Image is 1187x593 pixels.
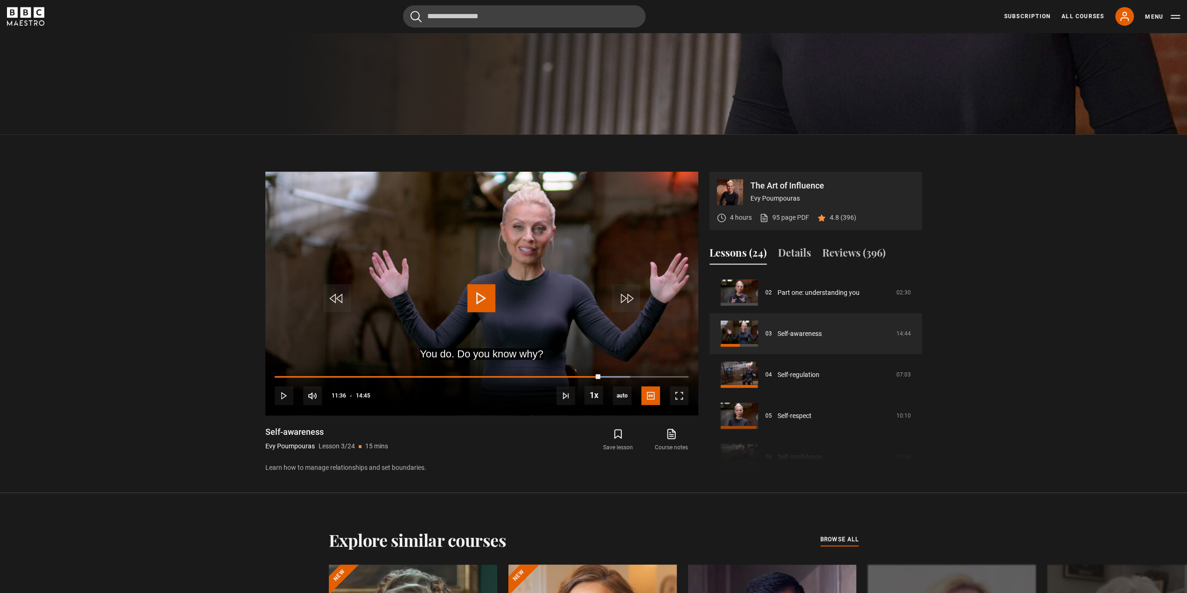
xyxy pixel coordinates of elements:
a: 95 page PDF [759,213,809,223]
button: Toggle navigation [1145,12,1180,21]
button: Submit the search query [410,11,422,22]
button: Details [778,245,811,265]
p: Lesson 3/24 [319,441,355,451]
button: Play [275,386,293,405]
p: 4 hours [730,213,752,223]
h1: Self-awareness [265,426,388,438]
a: Self-awareness [777,329,822,339]
a: Course notes [645,426,698,453]
a: browse all [820,535,859,545]
button: Captions [641,386,660,405]
button: Playback Rate [584,386,603,405]
svg: BBC Maestro [7,7,44,26]
button: Next Lesson [556,386,575,405]
p: Learn how to manage relationships and set boundaries. [265,463,698,473]
a: Part one: understanding you [777,288,860,298]
button: Save lesson [591,426,645,453]
h2: Explore similar courses [329,530,507,550]
button: Lessons (24) [709,245,767,265]
span: 11:36 [332,387,346,404]
span: - [350,392,352,399]
a: Subscription [1004,12,1050,21]
a: Self-respect [777,411,812,421]
p: 15 mins [365,441,388,451]
input: Search [403,5,646,28]
span: auto [613,386,632,405]
button: Fullscreen [670,386,688,405]
a: All Courses [1062,12,1104,21]
p: Evy Poumpouras [265,441,315,451]
div: Current quality: 720p [613,386,632,405]
p: The Art of Influence [750,181,915,190]
span: browse all [820,535,859,544]
video-js: Video Player [265,172,698,415]
button: Reviews (396) [822,245,886,265]
div: Progress Bar [275,376,688,378]
a: Self-regulation [777,370,819,380]
span: 14:45 [356,387,370,404]
p: Evy Poumpouras [750,194,915,203]
button: Mute [303,386,322,405]
p: 4.8 (396) [830,213,856,223]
